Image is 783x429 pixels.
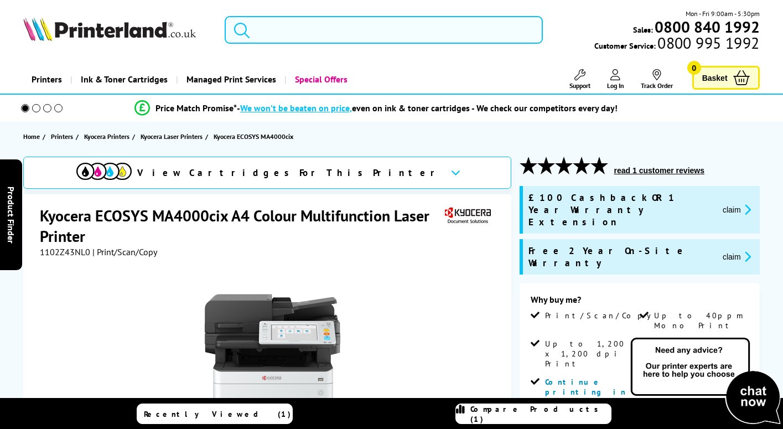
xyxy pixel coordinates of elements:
h1: Kyocera ECOSYS MA4000cix A4 Colour Multifunction Laser Printer [40,205,442,246]
li: modal_Promise [6,99,746,118]
span: Kyocera ECOSYS MA4000cix [214,131,293,142]
button: promo-description [719,203,754,216]
span: Sales: [633,24,653,35]
span: Support [569,81,590,90]
span: Recently Viewed (1) [144,409,291,419]
span: Mon - Fri 9:00am - 5:30pm [686,8,760,19]
span: Product Finder [6,186,17,243]
span: 0800 995 1992 [656,38,759,48]
button: promo-description [719,250,754,263]
span: Log In [607,81,624,90]
img: Printerland Logo [23,17,196,41]
span: Print/Scan/Copy [545,311,659,321]
span: 1102Z43NL0 [40,246,90,257]
a: Special Offers [284,65,356,94]
span: £100 Cashback OR 1 Year Warranty Extension [528,192,714,228]
img: View Cartridges [76,163,132,180]
a: 0800 840 1992 [653,22,760,32]
a: Log In [607,69,624,90]
a: Printers [23,65,70,94]
span: Up to 40ppm Mono Print [654,311,746,330]
span: Ink & Toner Cartridges [81,65,168,94]
a: Track Order [641,69,673,90]
span: Price Match Promise* [155,102,237,113]
span: Home [23,131,40,142]
img: Open Live Chat window [628,336,783,427]
span: Free 2 Year On-Site Warranty [528,245,714,269]
span: Up to 1,200 x 1,200 dpi Print [545,339,637,369]
span: Printers [51,131,73,142]
b: 0800 840 1992 [655,17,760,37]
img: Kyocera [442,205,493,226]
span: 0 [687,61,701,75]
span: We won’t be beaten on price, [240,102,352,113]
a: Kyocera ECOSYS MA4000cix [214,131,296,142]
button: read 1 customer reviews [611,166,708,175]
span: Compare Products (1) [470,404,611,424]
a: Ink & Toner Cartridges [70,65,176,94]
a: Kyocera Laser Printers [141,131,205,142]
a: Managed Print Services [176,65,284,94]
a: Compare Products (1) [455,404,611,424]
span: View Cartridges For This Printer [137,167,442,179]
span: Kyocera Printers [84,131,129,142]
span: | Print/Scan/Copy [92,246,157,257]
div: - even on ink & toner cartridges - We check our competitors every day! [237,102,618,113]
a: Printers [51,131,76,142]
a: Kyocera Printers [84,131,132,142]
span: Basket [702,70,728,85]
a: Recently Viewed (1) [137,404,293,424]
a: Basket 0 [692,66,760,90]
div: Why buy me? [531,294,749,311]
a: Printerland Logo [23,17,211,43]
span: Customer Service: [594,38,759,51]
a: Support [569,69,590,90]
span: Kyocera Laser Printers [141,131,203,142]
a: Home [23,131,43,142]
